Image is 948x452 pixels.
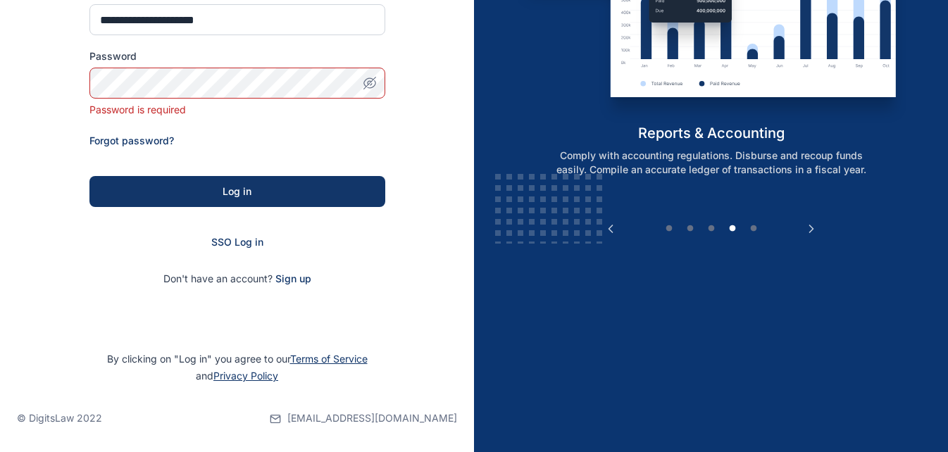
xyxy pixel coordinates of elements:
[89,272,385,286] p: Don't have an account?
[516,123,906,143] h5: reports & accounting
[275,272,311,286] span: Sign up
[17,351,457,384] p: By clicking on "Log in" you agree to our
[89,176,385,207] button: Log in
[662,222,676,236] button: 1
[531,149,892,177] p: Comply with accounting regulations. Disburse and recoup funds easily. Compile an accurate ledger ...
[683,222,697,236] button: 2
[211,236,263,248] a: SSO Log in
[290,353,368,365] a: Terms of Service
[196,370,278,382] span: and
[747,222,761,236] button: 5
[725,222,740,236] button: 4
[17,411,102,425] p: © DigitsLaw 2022
[89,49,385,63] label: Password
[89,134,174,146] a: Forgot password?
[275,272,311,284] a: Sign up
[704,222,718,236] button: 3
[270,384,457,452] a: [EMAIL_ADDRESS][DOMAIN_NAME]
[112,184,363,199] div: Log in
[604,222,618,236] button: Previous
[804,222,818,236] button: Next
[213,370,278,382] a: Privacy Policy
[287,411,457,425] span: [EMAIL_ADDRESS][DOMAIN_NAME]
[89,103,385,117] div: Password is required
